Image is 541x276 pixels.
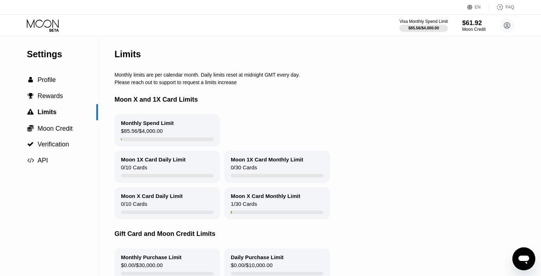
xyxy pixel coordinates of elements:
div: Monthly Spend Limit [121,120,174,126]
span: Rewards [38,92,63,100]
span:  [27,141,34,147]
div: Moon 1X Card Daily Limit [121,156,186,163]
div: Moon Credit [462,27,486,32]
span:  [28,77,33,83]
div: Moon X Card Monthly Limit [231,193,300,199]
div: Visa Monthly Spend Limit$85.56/$4,000.00 [399,19,448,32]
div: $0.00 / $30,000.00 [121,262,163,272]
div: $85.56 / $4,000.00 [408,26,439,30]
span:  [27,109,34,115]
div: Visa Monthly Spend Limit [399,19,448,24]
span: Moon Credit [38,125,73,132]
div: Moon X Card Daily Limit [121,193,183,199]
iframe: Button to launch messaging window [512,247,535,270]
div: $61.92 [462,19,486,27]
div: EN [475,5,481,10]
div: FAQ [506,5,514,10]
span:  [27,125,34,132]
div:  [27,77,34,83]
span:  [27,157,34,164]
div: Limits [114,49,141,59]
div: $0.00 / $10,000.00 [231,262,273,272]
div: 0 / 30 Cards [231,164,257,174]
span: Verification [38,141,69,148]
div: 1 / 30 Cards [231,201,257,210]
div: Moon 1X Card Monthly Limit [231,156,303,163]
span: API [38,157,48,164]
span:  [28,93,34,99]
div: Daily Purchase Limit [231,254,284,260]
div: $61.92Moon Credit [462,19,486,32]
div: EN [467,4,489,11]
div: $85.56 / $4,000.00 [121,128,163,137]
div: FAQ [489,4,514,11]
div: 0 / 10 Cards [121,164,147,174]
span: Profile [38,76,56,83]
div:  [27,93,34,99]
div: 0 / 10 Cards [121,201,147,210]
span: Limits [38,108,57,116]
div: Settings [27,49,98,59]
div: Monthly Purchase Limit [121,254,181,260]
